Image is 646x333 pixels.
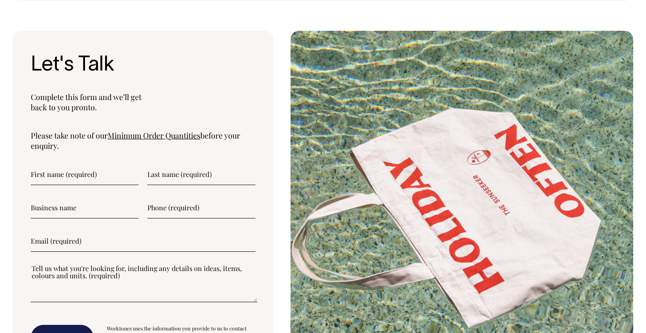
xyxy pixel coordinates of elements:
[31,54,255,77] h3: Let's Talk
[31,230,255,252] input: Email (required)
[147,164,255,185] input: Last name (required)
[147,197,255,218] input: Phone (required)
[31,130,255,151] p: Please take note of our before your enquiry.
[31,164,138,185] input: First name (required)
[31,197,138,218] input: Business name
[108,130,200,141] a: Minimum Order Quantities
[31,92,255,112] p: Complete this form and we’ll get back to you pronto.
